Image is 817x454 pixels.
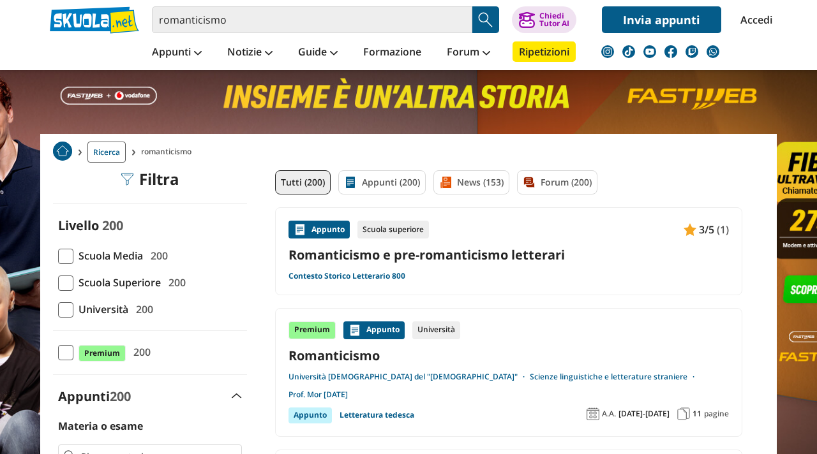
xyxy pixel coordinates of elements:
a: Romanticismo [289,347,729,364]
a: Guide [295,41,341,64]
label: Materia o esame [58,419,143,433]
input: Cerca appunti, riassunti o versioni [152,6,472,33]
div: Scuola superiore [357,221,429,238]
span: 200 [163,274,186,291]
span: 200 [128,344,151,360]
span: 3/5 [699,221,714,238]
img: instagram [601,45,614,58]
label: Appunti [58,388,131,405]
a: Forum [444,41,493,64]
a: Romanticismo e pre-romanticismo letterari [289,246,729,263]
img: News filtro contenuto [439,176,452,189]
div: Filtra [121,170,179,188]
a: Ricerca [87,142,126,163]
span: Scuola Media [73,247,143,264]
span: 200 [146,247,168,264]
a: Invia appunti [602,6,721,33]
a: Appunti (200) [338,170,426,194]
span: Scuola Superiore [73,274,161,291]
span: 200 [102,217,123,234]
span: Premium [79,345,126,362]
img: tiktok [622,45,635,58]
img: Filtra filtri mobile [121,173,134,186]
a: Prof. Mor [DATE] [289,390,348,400]
span: Università [73,301,128,318]
label: Livello [58,217,99,234]
a: News (153) [433,170,509,194]
span: [DATE]-[DATE] [618,409,670,419]
img: Appunti contenuto [349,324,361,337]
div: Premium [289,321,336,339]
a: Tutti (200) [275,170,331,194]
a: Scienze linguistiche e letterature straniere [530,372,700,382]
span: pagine [704,409,729,419]
span: 11 [693,409,701,419]
div: Appunto [289,407,332,423]
span: A.A. [602,409,616,419]
span: (1) [717,221,729,238]
img: Apri e chiudi sezione [232,393,242,399]
a: Letteratura tedesca [340,407,414,423]
a: Ripetizioni [513,41,576,62]
img: Forum filtro contenuto [523,176,536,189]
img: Pagine [677,407,690,420]
a: Formazione [360,41,424,64]
button: Search Button [472,6,499,33]
img: facebook [664,45,677,58]
a: Forum (200) [517,170,597,194]
div: Appunto [289,221,350,238]
a: Contesto Storico Letterario 800 [289,271,405,281]
span: 200 [131,301,153,318]
a: Notizie [224,41,276,64]
span: 200 [110,388,131,405]
img: Home [53,142,72,161]
img: Appunti contenuto [684,223,696,236]
div: Appunto [343,321,405,339]
img: Appunti contenuto [294,223,306,236]
a: Università [DEMOGRAPHIC_DATA] del "[DEMOGRAPHIC_DATA]" [289,372,530,382]
a: Accedi [740,6,767,33]
img: twitch [686,45,698,58]
a: Appunti [149,41,205,64]
div: Chiedi Tutor AI [539,12,569,27]
img: youtube [643,45,656,58]
img: Anno accademico [587,407,599,420]
button: ChiediTutor AI [512,6,576,33]
span: romanticismo [141,142,197,163]
a: Home [53,142,72,163]
img: Appunti filtro contenuto [344,176,357,189]
div: Università [412,321,460,339]
img: Cerca appunti, riassunti o versioni [476,10,495,29]
img: WhatsApp [707,45,719,58]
